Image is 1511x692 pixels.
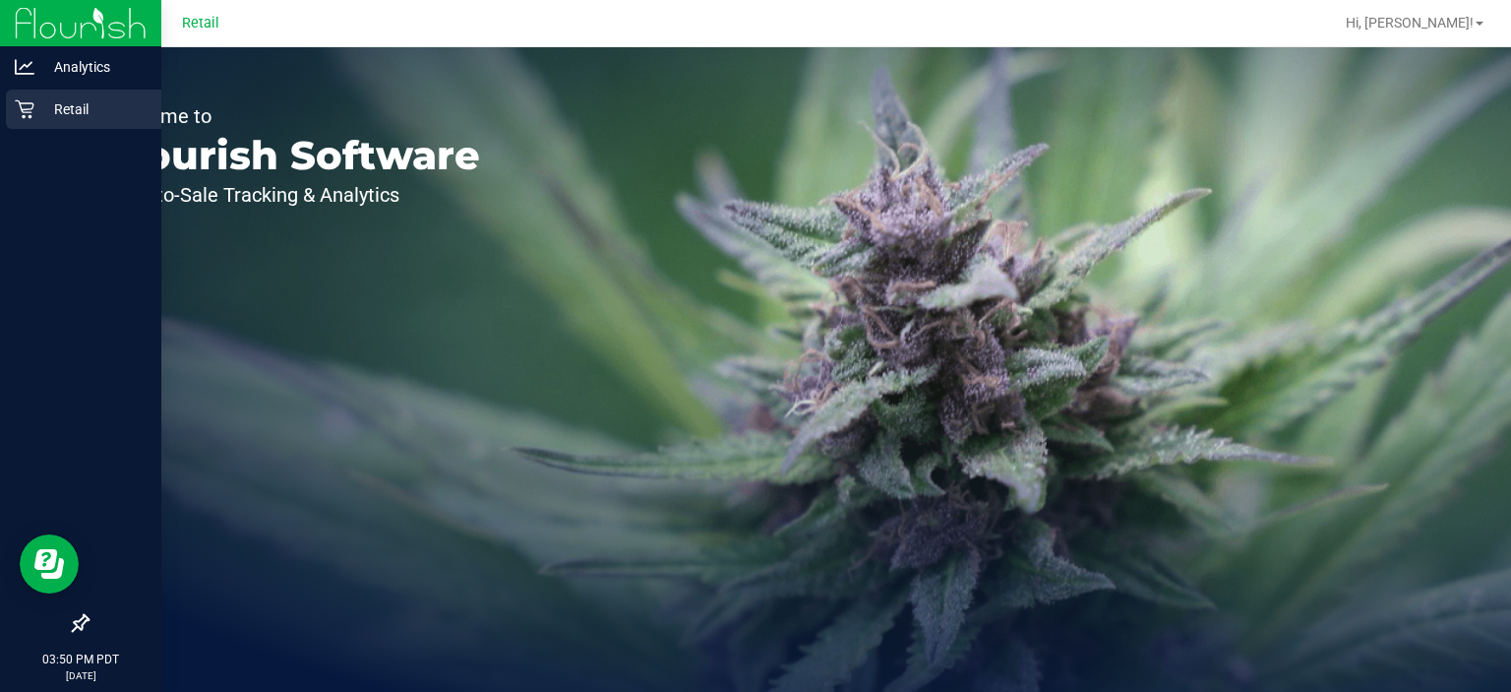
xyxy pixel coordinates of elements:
[34,55,152,79] p: Analytics
[9,668,152,683] p: [DATE]
[34,97,152,121] p: Retail
[20,535,79,594] iframe: Resource center
[182,15,219,31] span: Retail
[1346,15,1474,31] span: Hi, [PERSON_NAME]!
[106,106,480,126] p: Welcome to
[106,136,480,175] p: Flourish Software
[15,57,34,77] inline-svg: Analytics
[106,185,480,205] p: Seed-to-Sale Tracking & Analytics
[9,651,152,668] p: 03:50 PM PDT
[15,99,34,119] inline-svg: Retail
